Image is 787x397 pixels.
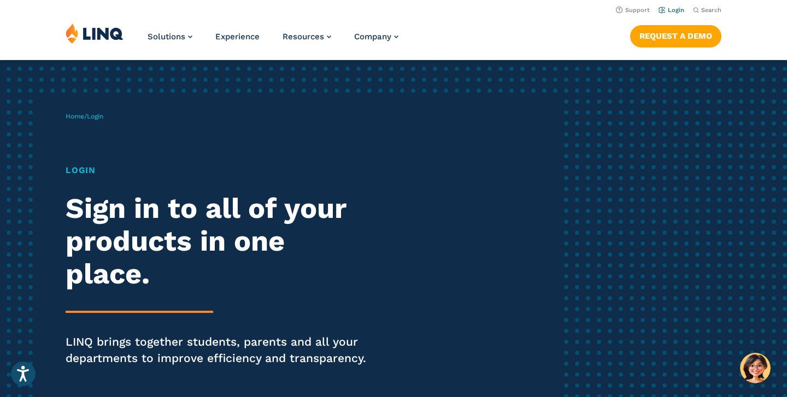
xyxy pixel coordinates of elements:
[66,23,124,44] img: LINQ | K‑12 Software
[66,112,103,120] span: /
[659,7,684,14] a: Login
[354,32,391,42] span: Company
[87,112,103,120] span: Login
[630,25,721,47] a: Request a Demo
[66,112,84,120] a: Home
[148,32,192,42] a: Solutions
[66,334,369,366] p: LINQ brings together students, parents and all your departments to improve efficiency and transpa...
[630,23,721,47] nav: Button Navigation
[148,32,185,42] span: Solutions
[283,32,324,42] span: Resources
[693,6,721,14] button: Open Search Bar
[148,23,398,59] nav: Primary Navigation
[66,192,369,290] h2: Sign in to all of your products in one place.
[616,7,650,14] a: Support
[215,32,260,42] a: Experience
[66,164,369,177] h1: Login
[283,32,331,42] a: Resources
[354,32,398,42] a: Company
[740,353,771,383] button: Hello, have a question? Let’s chat.
[701,7,721,14] span: Search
